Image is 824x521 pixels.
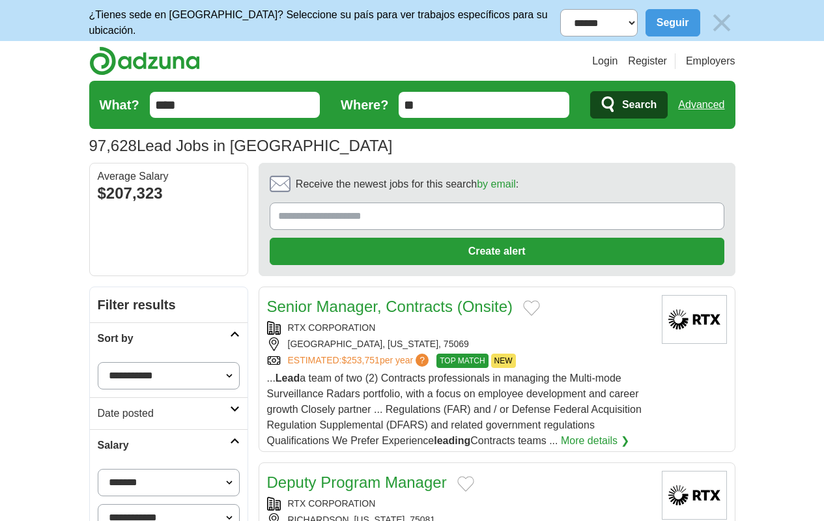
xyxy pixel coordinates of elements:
[90,322,248,354] a: Sort by
[477,178,516,190] a: by email
[90,429,248,461] a: Salary
[267,373,642,446] span: ... a team of two (2) Contracts professionals in managing the Multi-mode Surveillance Radars port...
[436,354,488,368] span: TOP MATCH
[416,354,429,367] span: ?
[628,53,667,69] a: Register
[89,7,560,38] p: ¿Tienes sede en [GEOGRAPHIC_DATA]? Seleccione su país para ver trabajos específicos para su ubica...
[686,53,735,69] a: Employers
[662,471,727,520] img: RTX Corporation logo
[98,331,230,346] h2: Sort by
[622,92,657,118] span: Search
[590,91,668,119] button: Search
[267,337,651,351] div: [GEOGRAPHIC_DATA], [US_STATE], 75069
[491,354,516,368] span: NEW
[276,373,300,384] strong: Lead
[341,95,388,115] label: Where?
[434,435,470,446] strong: leading
[288,354,432,368] a: ESTIMATED:$253,751per year?
[457,476,474,492] button: Add to favorite jobs
[270,238,724,265] button: Create alert
[98,171,240,182] div: Average Salary
[646,9,700,36] button: Seguir
[288,322,376,333] a: RTX CORPORATION
[98,438,230,453] h2: Salary
[267,473,447,491] a: Deputy Program Manager
[288,498,376,509] a: RTX CORPORATION
[89,134,137,158] span: 97,628
[523,300,540,316] button: Add to favorite jobs
[662,295,727,344] img: RTX Corporation logo
[341,355,379,365] span: $253,751
[98,406,230,421] h2: Date posted
[296,176,519,192] span: Receive the newest jobs for this search :
[592,53,618,69] a: Login
[90,287,248,322] h2: Filter results
[90,397,248,429] a: Date posted
[708,9,735,36] img: icon_close_no_bg.svg
[89,137,393,154] h1: Lead Jobs in [GEOGRAPHIC_DATA]
[267,298,513,315] a: Senior Manager, Contracts (Onsite)
[89,46,200,76] img: Adzuna logo
[561,433,629,449] a: More details ❯
[678,92,724,118] a: Advanced
[100,95,139,115] label: What?
[98,182,240,205] div: $207,323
